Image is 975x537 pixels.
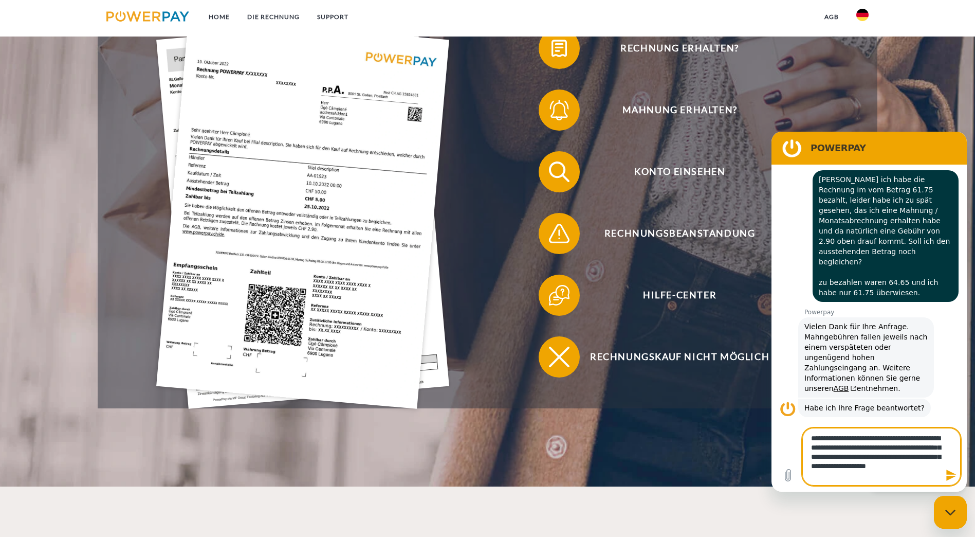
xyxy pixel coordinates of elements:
img: qb_warning.svg [546,221,572,246]
button: Konto einsehen [539,151,806,192]
button: Rechnungsbeanstandung [539,213,806,254]
img: qb_help.svg [546,282,572,308]
img: qb_bell.svg [546,97,572,123]
span: Konto einsehen [554,151,805,192]
span: Rechnung erhalten? [554,28,805,69]
iframe: Schaltfläche zum Öffnen des Messaging-Fensters; Konversation läuft [934,496,967,529]
button: Rechnung erhalten? [539,28,806,69]
button: Hilfe-Center [539,275,806,316]
img: de [856,9,869,21]
button: Rechnungskauf nicht möglich [539,336,806,378]
a: agb [816,8,848,26]
span: Hilfe-Center [554,275,805,316]
a: SUPPORT [308,8,357,26]
iframe: Messaging-Fenster [771,132,967,492]
img: logo-powerpay.svg [106,11,189,22]
button: Mahnung erhalten? [539,89,806,131]
span: Rechnungskauf nicht möglich [554,336,805,378]
img: single_invoice_powerpay_de.jpg [156,17,449,409]
img: qb_bill.svg [546,35,572,61]
img: qb_search.svg [546,159,572,185]
span: Rechnungsbeanstandung [554,213,805,254]
img: qb_close.svg [546,344,572,370]
span: Mahnung erhalten? [554,89,805,131]
a: Home [200,8,238,26]
a: DIE RECHNUNG [238,8,308,26]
